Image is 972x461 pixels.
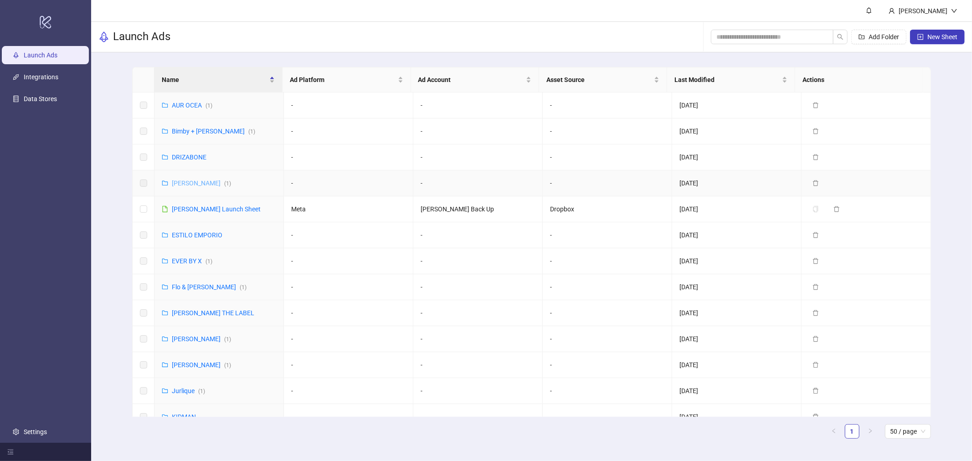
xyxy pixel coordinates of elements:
[284,378,413,404] td: -
[413,118,543,144] td: -
[284,170,413,196] td: -
[162,128,168,134] span: folder
[813,232,819,238] span: delete
[869,33,899,41] span: Add Folder
[172,154,206,161] a: DRIZABONE
[859,34,865,40] span: folder-add
[672,222,802,248] td: [DATE]
[162,154,168,160] span: folder
[162,232,168,238] span: folder
[674,75,780,85] span: Last Modified
[543,300,672,326] td: -
[910,30,965,44] button: New Sheet
[418,75,524,85] span: Ad Account
[284,92,413,118] td: -
[172,413,196,420] a: KIDMAN
[284,300,413,326] td: -
[413,404,543,430] td: -
[413,248,543,274] td: -
[413,378,543,404] td: -
[172,128,255,135] a: Bimby + [PERSON_NAME](1)
[413,326,543,352] td: -
[895,6,951,16] div: [PERSON_NAME]
[667,67,795,92] th: Last Modified
[98,31,109,42] span: rocket
[827,424,841,439] button: left
[543,170,672,196] td: -
[162,75,267,85] span: Name
[543,378,672,404] td: -
[172,335,231,343] a: [PERSON_NAME](1)
[413,274,543,300] td: -
[206,258,212,265] span: ( 1 )
[162,336,168,342] span: folder
[672,92,802,118] td: [DATE]
[813,180,819,186] span: delete
[284,144,413,170] td: -
[543,274,672,300] td: -
[866,7,872,14] span: bell
[851,30,906,44] button: Add Folder
[672,196,802,222] td: [DATE]
[162,414,168,420] span: folder
[827,424,841,439] li: Previous Page
[543,222,672,248] td: -
[672,326,802,352] td: [DATE]
[672,248,802,274] td: [DATE]
[172,361,231,369] a: [PERSON_NAME](1)
[543,352,672,378] td: -
[284,196,413,222] td: Meta
[927,33,957,41] span: New Sheet
[833,206,840,212] span: delete
[889,8,895,14] span: user
[162,388,168,394] span: folder
[813,414,819,420] span: delete
[413,144,543,170] td: -
[224,336,231,343] span: ( 1 )
[198,388,205,394] span: ( 1 )
[162,258,168,264] span: folder
[290,75,396,85] span: Ad Platform
[413,300,543,326] td: -
[863,424,878,439] li: Next Page
[813,362,819,368] span: delete
[413,222,543,248] td: -
[672,378,802,404] td: [DATE]
[172,231,222,239] a: ESTILO EMPORIO
[162,102,168,108] span: folder
[172,205,261,213] a: [PERSON_NAME] Launch Sheet
[813,154,819,160] span: delete
[543,196,672,222] td: Dropbox
[224,362,231,369] span: ( 1 )
[284,352,413,378] td: -
[413,352,543,378] td: -
[172,257,212,265] a: EVER BY X(1)
[890,425,926,438] span: 50 / page
[162,206,168,212] span: file
[284,404,413,430] td: -
[837,34,843,40] span: search
[813,388,819,394] span: delete
[154,67,283,92] th: Name
[162,180,168,186] span: folder
[24,428,47,435] a: Settings
[283,67,411,92] th: Ad Platform
[543,118,672,144] td: -
[813,284,819,290] span: delete
[172,309,254,317] a: [PERSON_NAME] THE LABEL
[172,102,212,109] a: AUR OCEA(1)
[543,326,672,352] td: -
[672,118,802,144] td: [DATE]
[24,73,58,81] a: Integrations
[172,179,231,187] a: [PERSON_NAME](1)
[284,274,413,300] td: -
[411,67,539,92] th: Ad Account
[162,284,168,290] span: folder
[248,128,255,135] span: ( 1 )
[413,196,543,222] td: [PERSON_NAME] Back Up
[813,128,819,134] span: delete
[672,352,802,378] td: [DATE]
[7,449,14,455] span: menu-fold
[845,425,859,438] a: 1
[543,404,672,430] td: -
